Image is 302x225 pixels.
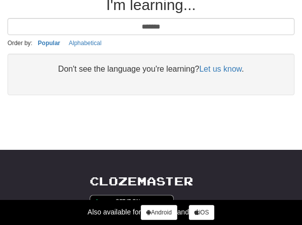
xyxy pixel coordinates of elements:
a: iOS [189,205,214,220]
div: Don't see the language you're learning? . [18,64,284,75]
small: Order by: [8,40,33,47]
a: Let us know [199,65,242,73]
a: Clozemaster [90,175,193,187]
a: Android [141,205,177,220]
button: Popular [35,38,64,49]
img: Get it on Google Play [90,195,174,220]
button: Alphabetical [66,38,104,49]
